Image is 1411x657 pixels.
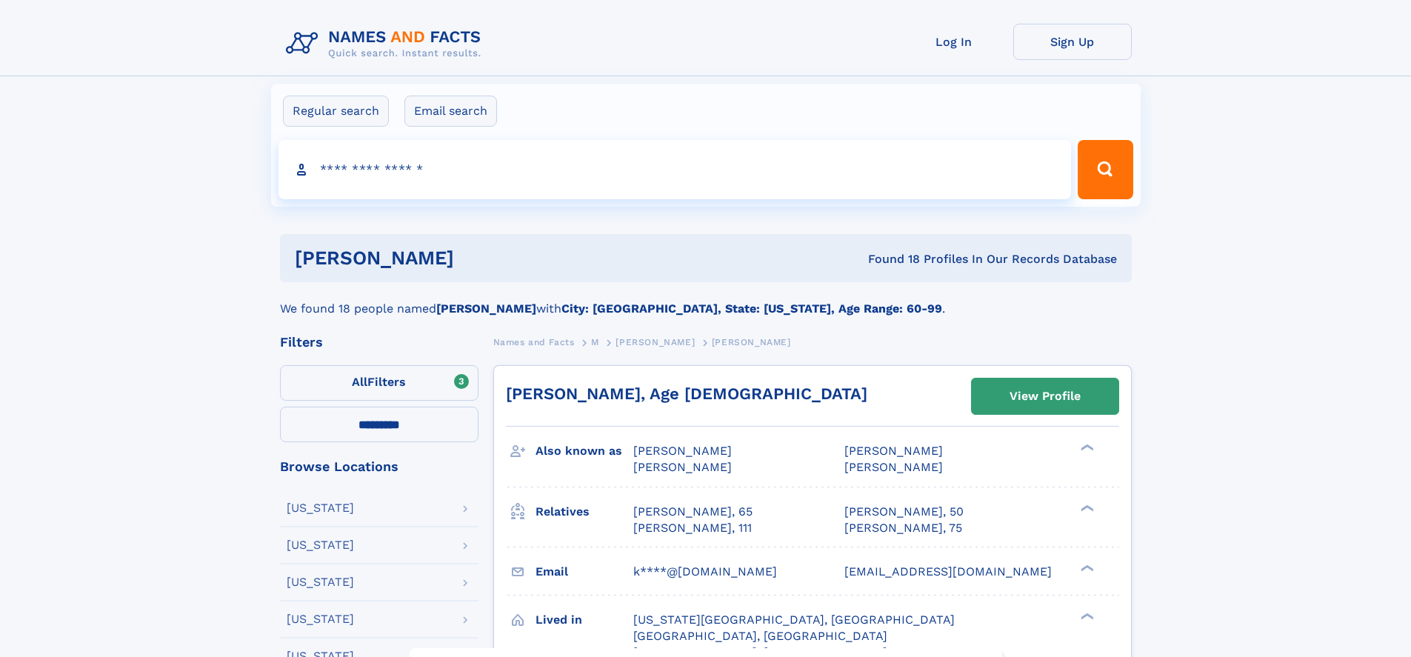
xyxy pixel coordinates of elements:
[287,539,354,551] div: [US_STATE]
[844,444,943,458] span: [PERSON_NAME]
[536,499,633,524] h3: Relatives
[633,613,955,627] span: [US_STATE][GEOGRAPHIC_DATA], [GEOGRAPHIC_DATA]
[844,460,943,474] span: [PERSON_NAME]
[280,460,478,473] div: Browse Locations
[280,365,478,401] label: Filters
[633,504,753,520] a: [PERSON_NAME], 65
[536,438,633,464] h3: Also known as
[493,333,575,351] a: Names and Facts
[287,502,354,514] div: [US_STATE]
[633,444,732,458] span: [PERSON_NAME]
[591,333,599,351] a: M
[633,520,752,536] a: [PERSON_NAME], 111
[661,251,1117,267] div: Found 18 Profiles In Our Records Database
[280,24,493,64] img: Logo Names and Facts
[591,337,599,347] span: M
[1077,443,1095,453] div: ❯
[280,336,478,349] div: Filters
[633,629,887,643] span: [GEOGRAPHIC_DATA], [GEOGRAPHIC_DATA]
[287,576,354,588] div: [US_STATE]
[536,559,633,584] h3: Email
[287,613,354,625] div: [US_STATE]
[1077,611,1095,621] div: ❯
[1077,563,1095,573] div: ❯
[404,96,497,127] label: Email search
[436,301,536,316] b: [PERSON_NAME]
[280,282,1132,318] div: We found 18 people named with .
[616,333,695,351] a: [PERSON_NAME]
[283,96,389,127] label: Regular search
[506,384,867,403] a: [PERSON_NAME], Age [DEMOGRAPHIC_DATA]
[536,607,633,633] h3: Lived in
[895,24,1013,60] a: Log In
[1013,24,1132,60] a: Sign Up
[352,375,367,389] span: All
[278,140,1072,199] input: search input
[1077,503,1095,513] div: ❯
[844,564,1052,578] span: [EMAIL_ADDRESS][DOMAIN_NAME]
[1010,379,1081,413] div: View Profile
[616,337,695,347] span: [PERSON_NAME]
[712,337,791,347] span: [PERSON_NAME]
[1078,140,1133,199] button: Search Button
[972,378,1118,414] a: View Profile
[295,249,661,267] h1: [PERSON_NAME]
[561,301,942,316] b: City: [GEOGRAPHIC_DATA], State: [US_STATE], Age Range: 60-99
[844,520,962,536] a: [PERSON_NAME], 75
[844,504,964,520] a: [PERSON_NAME], 50
[633,460,732,474] span: [PERSON_NAME]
